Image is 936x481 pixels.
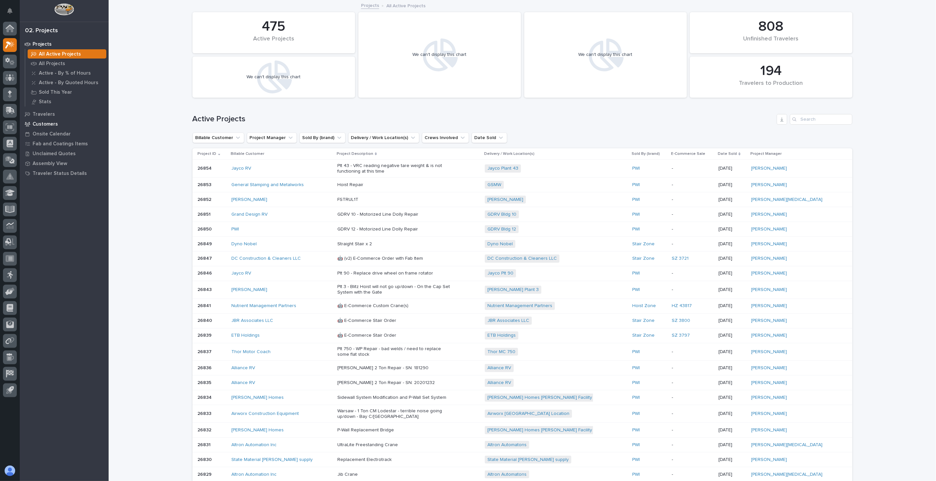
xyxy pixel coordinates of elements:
p: Plt 43 - VRC reading negative tare weight & is not functioning at this time [337,163,453,174]
p: - [672,287,713,293]
p: 26831 [198,441,212,448]
p: - [672,241,713,247]
p: [DATE] [718,197,746,203]
a: [PERSON_NAME] [751,333,787,338]
p: GDRV 12 - Motorized Line Dolly Repair [337,227,453,232]
p: 26852 [198,196,213,203]
a: [PERSON_NAME][MEDICAL_DATA] [751,472,823,477]
p: Stats [39,99,51,105]
p: - [672,380,713,386]
a: Sold This Year [25,87,109,97]
p: 26837 [198,348,213,355]
a: General Stamping and Metalworks [231,182,304,188]
p: All Active Projects [386,2,426,9]
p: - [672,365,713,371]
p: [DATE] [718,411,746,417]
a: [PERSON_NAME] [751,411,787,417]
a: Thor MC 750 [487,349,515,355]
a: PWI [632,442,640,448]
tr: 2684326843 [PERSON_NAME] Plt 3 - Blitz Hoist will not go up/down - On the Cap Set System with the... [193,281,852,299]
a: Hoist Zone [632,303,656,309]
p: Billable Customer [231,150,264,157]
a: GSMW [487,182,501,188]
tr: 2684126841 Nutrient Management Partners 🤖 E-Commerce Custom Crane(s)Nutrient Management Partners ... [193,299,852,313]
p: [PERSON_NAME] 2 Ton Repair - SN: 181290 [337,365,453,371]
a: Nutrient Management Partners [231,303,296,309]
a: Projects [361,1,379,9]
a: GDRV Bldg 12 [487,227,516,232]
p: [DATE] [718,365,746,371]
a: SZ 3797 [672,333,690,338]
a: PWI [632,365,640,371]
p: - [672,411,713,417]
tr: 2683326833 Airworx Construction Equipment Warsaw - 1 Ton CM Lodestar - terrible noise going up/do... [193,405,852,423]
p: Straight Stair x 2 [337,241,453,247]
a: [PERSON_NAME] [231,287,267,293]
p: [DATE] [718,380,746,386]
p: - [672,472,713,477]
a: PWI [632,287,640,293]
p: [DATE] [718,166,746,171]
p: [DATE] [718,227,746,232]
p: [DATE] [718,333,746,338]
a: [PERSON_NAME] [751,457,787,463]
button: Notifications [3,4,17,18]
a: Jayco Plt 90 [487,271,513,276]
p: [DATE] [718,271,746,276]
p: Unclaimed Quotes [33,151,76,157]
a: [PERSON_NAME] [751,318,787,324]
a: Stair Zone [632,318,655,324]
div: Notifications [8,8,17,18]
tr: 2684726847 DC Construction & Cleaners LLC 🤖 (v2) E-Commerce Order with Fab ItemDC Construction & ... [193,251,852,266]
a: Nutrient Management Partners [487,303,552,309]
p: Project Manager [751,150,782,157]
p: Replacement Electrotrack [337,457,453,463]
p: - [672,427,713,433]
p: [DATE] [718,472,746,477]
a: DC Construction & Cleaners LLC [487,256,557,261]
p: [PERSON_NAME] 2 Ton Repair - SN: 20201232 [337,380,453,386]
p: FSTRUL1T [337,197,453,203]
a: [PERSON_NAME] [751,182,787,188]
tr: 2685426854 Jayco RV Plt 43 - VRC reading negative tare weight & is not functioning at this timeJa... [193,160,852,178]
a: PWI [632,395,640,400]
div: Unfinished Travelers [701,36,841,49]
a: [PERSON_NAME] [751,166,787,171]
p: Date Sold [718,150,737,157]
p: 🤖 E-Commerce Stair Order [337,333,453,338]
a: PWI [632,227,640,232]
a: Active - By Quoted Hours [25,78,109,87]
p: Warsaw - 1 Ton CM Lodestar - terrible noise going up/down - Bay C/[GEOGRAPHIC_DATA] [337,408,453,420]
p: 26833 [198,410,213,417]
p: UltraLite Freestanding Crane [337,442,453,448]
a: [PERSON_NAME] [751,380,787,386]
a: Alliance RV [487,380,511,386]
p: 🤖 (v2) E-Commerce Order with Fab Item [337,256,453,261]
div: We can't display this chart [247,74,301,80]
a: PWI [632,457,640,463]
p: Customers [33,121,58,127]
p: Hoist Repair [337,182,453,188]
p: [DATE] [718,212,746,217]
tr: 2683126831 Altron Automation Inc UltraLite Freestanding CraneAltron Automatons PWI -[DATE][PERSON... [193,438,852,452]
a: PWI [632,212,640,217]
button: Project Manager [247,132,297,143]
a: Airworx Construction Equipment [231,411,299,417]
tr: 2684026840 JBR Associates LLC 🤖 E-Commerce Stair OrderJBR Associates LLC Stair Zone SZ 3800 [DATE... [193,313,852,328]
p: - [672,349,713,355]
p: 26832 [198,426,213,433]
a: PWI [231,227,239,232]
p: [DATE] [718,318,746,324]
p: 26836 [198,364,213,371]
p: 26849 [198,240,214,247]
p: Assembly View [33,161,67,167]
div: We can't display this chart [413,52,467,58]
a: Unclaimed Quotes [20,149,109,158]
a: Fab and Coatings Items [20,139,109,149]
a: State Material [PERSON_NAME] supply [231,457,313,463]
p: Travelers [33,111,55,117]
p: Delivery / Work Location(s) [484,150,534,157]
a: [PERSON_NAME] Homes [231,427,284,433]
a: [PERSON_NAME] [751,241,787,247]
p: [DATE] [718,303,746,309]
